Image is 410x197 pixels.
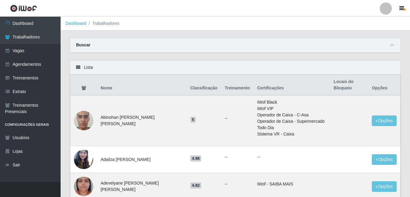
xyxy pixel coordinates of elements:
td: Abinohan [PERSON_NAME] [PERSON_NAME] [97,95,187,146]
div: Lista [70,61,401,75]
span: 4.98 [190,155,201,162]
li: Sistema VR - Caixa [257,131,326,137]
nav: breadcrumb [61,17,410,31]
li: iWof - SAIBA MAIS [257,181,326,187]
th: Locais do Bloqueio [330,75,368,95]
img: 1737053662969.jpeg [74,103,93,138]
li: iWof Black [257,99,326,105]
th: Treinamento [221,75,253,95]
img: 1740184357298.jpeg [74,147,93,172]
button: Opções [372,115,397,126]
button: Opções [372,154,397,165]
li: Operador de Caixa - Supermercado Todo Dia [257,118,326,131]
ul: -- [225,115,250,122]
th: Nome [97,75,187,95]
th: Certificações [254,75,330,95]
li: iWof VIP [257,105,326,112]
a: Dashboard [65,21,86,26]
ul: -- [225,181,250,187]
th: Opções [368,75,400,95]
span: 4.82 [190,182,201,189]
button: Opções [372,181,397,192]
li: Trabalhadores [86,20,120,27]
td: Adailza [PERSON_NAME] [97,146,187,173]
p: -- [257,154,326,160]
strong: Buscar [76,42,90,47]
th: Classificação [187,75,221,95]
img: CoreUI Logo [10,5,37,12]
span: 5 [190,117,196,123]
ul: -- [225,154,250,160]
li: Operador de Caixa - C-Asa [257,112,326,118]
